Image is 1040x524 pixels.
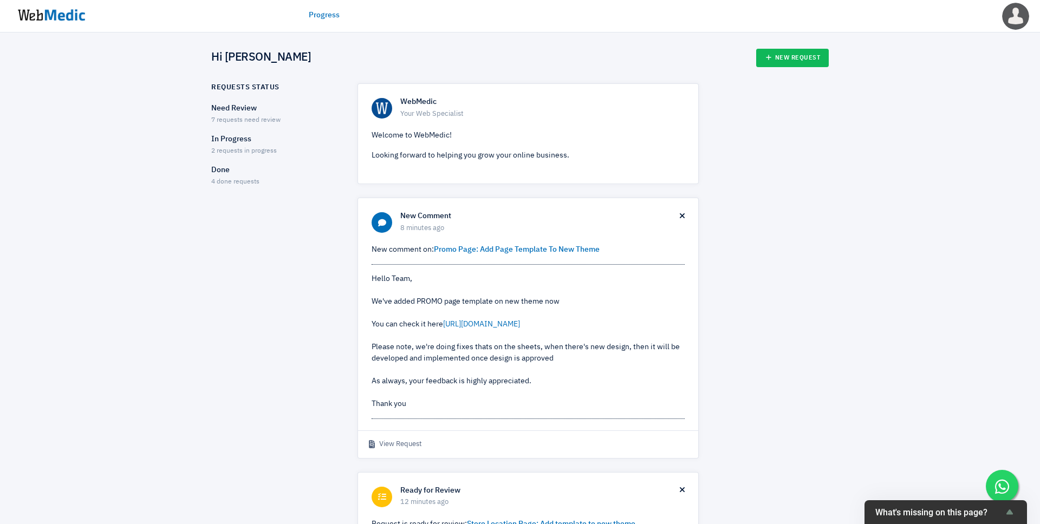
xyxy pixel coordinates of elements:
span: 8 minutes ago [400,223,680,234]
p: Need Review [211,103,339,114]
p: Looking forward to helping you grow your online business. [372,150,685,161]
a: [URL][DOMAIN_NAME] [443,320,520,328]
h4: Hi [PERSON_NAME] [211,51,311,65]
p: Welcome to WebMedic! [372,130,685,141]
span: Your Web Specialist [400,109,685,120]
span: 12 minutes ago [400,497,680,508]
a: New Request [756,49,829,67]
p: In Progress [211,134,339,145]
h6: Ready for Review [400,486,680,496]
h6: Requests Status [211,83,279,92]
span: 4 done requests [211,179,259,185]
span: What's missing on this page? [875,507,1003,518]
p: Done [211,165,339,176]
h6: WebMedic [400,97,685,107]
h6: New Comment [400,212,680,221]
span: 2 requests in progress [211,148,277,154]
a: Promo Page: Add Page Template To New Theme [434,246,600,253]
span: Hello Team, We've added PROMO page template on new theme now You can check it here Please note, w... [372,244,685,419]
button: Show survey - What's missing on this page? [875,506,1016,519]
a: View Request [369,439,422,450]
p: New comment on: [372,244,685,256]
a: Progress [309,10,340,21]
span: 7 requests need review [211,117,281,123]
